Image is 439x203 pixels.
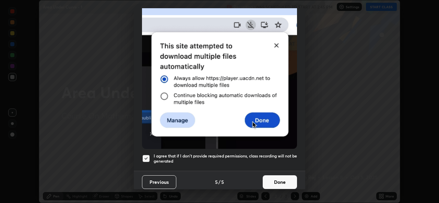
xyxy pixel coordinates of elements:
[218,178,221,186] h4: /
[221,178,224,186] h4: 5
[142,175,176,189] button: Previous
[215,178,218,186] h4: 5
[263,175,297,189] button: Done
[154,153,297,164] h5: I agree that if I don't provide required permissions, class recording will not be generated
